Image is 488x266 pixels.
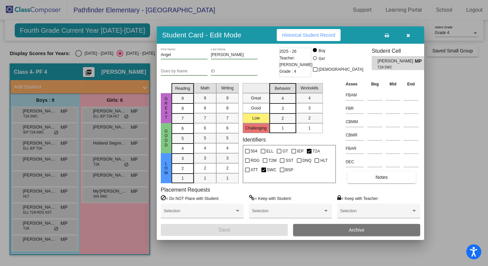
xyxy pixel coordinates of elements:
span: 6 [181,125,184,131]
span: 8 [204,105,206,111]
span: Reading [175,85,190,91]
div: Girl [318,56,325,62]
span: 2025 - 26 [279,48,296,55]
span: Writing [221,85,234,91]
span: Good [163,129,169,148]
span: Teacher: [PERSON_NAME] [279,55,313,68]
span: 7 [181,115,184,121]
span: MP [415,58,424,65]
span: 5 [181,136,184,142]
span: BSP [285,166,293,174]
th: Mid [384,80,402,88]
span: 2 [281,115,284,121]
button: Archive [293,224,420,236]
th: End [402,80,420,88]
span: 4 [281,95,284,101]
span: 1 [308,125,311,131]
label: = Do NOT Place with Student: [161,195,219,202]
input: assessment [346,103,364,113]
span: 6 [204,125,206,131]
span: Behavior [275,85,290,91]
span: T2M [268,157,276,165]
span: Save [218,227,230,233]
span: ATT [251,166,258,174]
span: 3 [181,156,184,162]
span: 8 [181,105,184,111]
span: [DEMOGRAPHIC_DATA] [319,65,363,73]
span: RDG [251,157,260,165]
input: assessment [346,117,364,127]
input: assessment [346,144,364,154]
span: Math [201,85,210,91]
span: 7 [204,115,206,121]
span: 9 [181,95,184,101]
h3: Student Card - Edit Mode [162,31,241,39]
span: 4 [226,145,229,151]
span: Low [163,161,169,175]
input: assessment [346,157,364,167]
span: HLT [320,157,328,165]
span: GT [282,147,288,155]
span: 3 [281,105,284,111]
span: SWC [267,166,276,174]
label: = Keep with Teacher: [337,195,379,202]
span: Grade : 4 [279,68,296,75]
span: 4 [308,95,311,101]
span: 2 [226,165,229,171]
span: 9 [226,95,229,101]
span: T2A [313,147,320,155]
span: 1 [181,175,184,181]
span: 3 [226,155,229,161]
input: goes by name [161,69,208,74]
span: IEP [297,147,303,155]
span: SST [285,157,293,165]
span: Historical Student Record [282,32,335,38]
span: 2 [181,166,184,172]
span: 3 [308,105,311,111]
div: Boy [318,48,326,54]
span: Workskills [300,85,319,91]
span: 2 [204,165,206,171]
label: Identifiers [243,137,266,143]
span: Notes [375,175,388,180]
button: Notes [347,171,416,183]
button: Save [161,224,288,236]
span: 5 [204,135,206,141]
span: 3 [204,155,206,161]
label: Placement Requests [161,187,210,193]
label: = Keep with Student: [249,195,292,202]
span: 1 [281,125,284,131]
h3: Student Cell [372,48,430,54]
th: Asses [344,80,366,88]
span: 2 [308,115,311,121]
span: T2A SWC [378,65,410,70]
span: 8 [226,105,229,111]
input: assessment [346,130,364,140]
span: ELL [266,147,273,155]
span: 5 [226,135,229,141]
span: 7 [226,115,229,121]
button: Historical Student Record [277,29,341,41]
span: 504 [251,147,257,155]
span: 4 [181,146,184,152]
span: DNQ [302,157,312,165]
span: 6 [226,125,229,131]
th: Beg [366,80,384,88]
span: 4 [204,145,206,151]
span: 1 [226,175,229,181]
input: assessment [346,90,364,100]
span: Great [163,96,169,120]
span: 1 [204,175,206,181]
span: [PERSON_NAME] [378,58,415,65]
span: 9 [204,95,206,101]
span: Archive [349,227,365,233]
